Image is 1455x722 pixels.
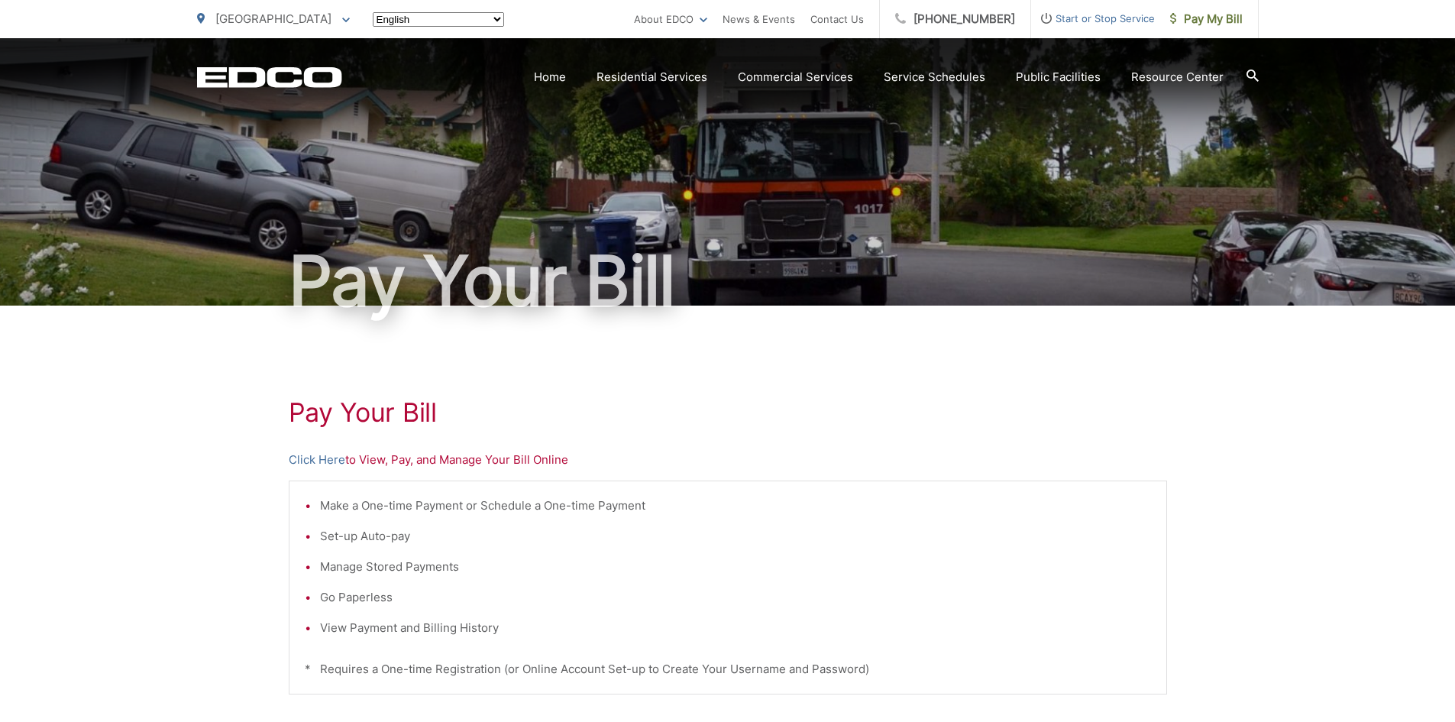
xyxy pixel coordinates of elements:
[373,12,504,27] select: Select a language
[289,451,1167,469] p: to View, Pay, and Manage Your Bill Online
[1170,10,1243,28] span: Pay My Bill
[197,66,342,88] a: EDCD logo. Return to the homepage.
[320,497,1151,515] li: Make a One-time Payment or Schedule a One-time Payment
[289,397,1167,428] h1: Pay Your Bill
[1131,68,1224,86] a: Resource Center
[1016,68,1101,86] a: Public Facilities
[305,660,1151,678] p: * Requires a One-time Registration (or Online Account Set-up to Create Your Username and Password)
[320,527,1151,546] li: Set-up Auto-pay
[320,619,1151,637] li: View Payment and Billing History
[884,68,985,86] a: Service Schedules
[534,68,566,86] a: Home
[810,10,864,28] a: Contact Us
[320,558,1151,576] li: Manage Stored Payments
[215,11,331,26] span: [GEOGRAPHIC_DATA]
[289,451,345,469] a: Click Here
[320,588,1151,607] li: Go Paperless
[738,68,853,86] a: Commercial Services
[597,68,707,86] a: Residential Services
[197,243,1259,319] h1: Pay Your Bill
[634,10,707,28] a: About EDCO
[723,10,795,28] a: News & Events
